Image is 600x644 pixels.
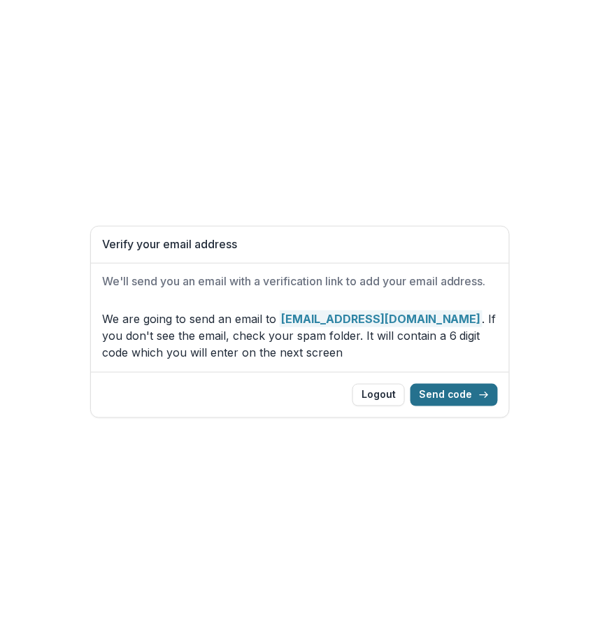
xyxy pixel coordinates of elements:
button: Send code [410,384,498,406]
button: Logout [352,384,405,406]
h1: Verify your email address [102,238,498,251]
p: We are going to send an email to . If you don't see the email, check your spam folder. It will co... [102,310,498,361]
h2: We'll send you an email with a verification link to add your email address. [102,275,498,288]
strong: [EMAIL_ADDRESS][DOMAIN_NAME] [280,310,483,327]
